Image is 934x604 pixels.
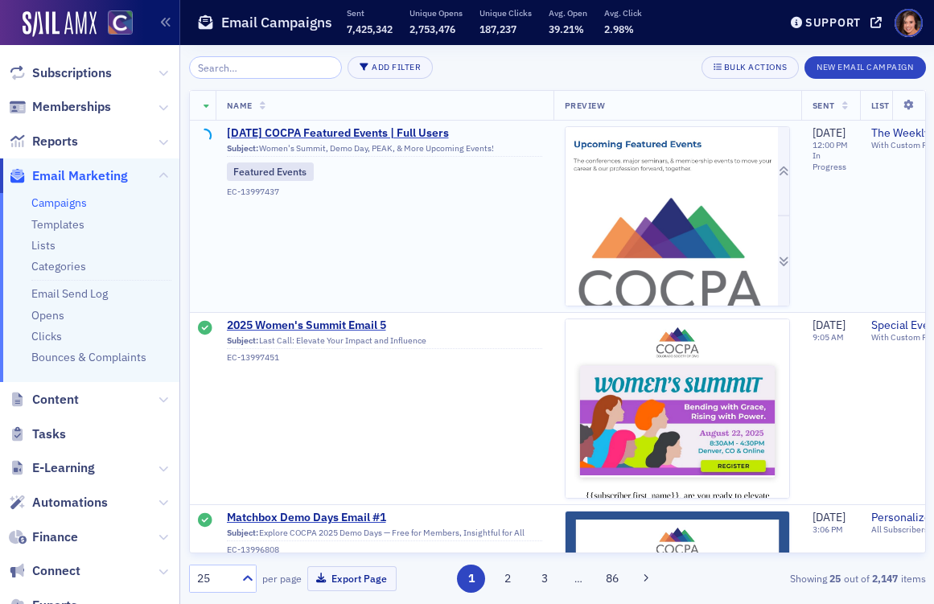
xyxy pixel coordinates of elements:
button: 86 [598,565,626,593]
div: Sent [198,513,212,529]
div: EC-13996808 [227,544,542,555]
span: 2,753,476 [409,23,455,35]
a: Connect [9,562,80,580]
a: Opens [31,308,64,323]
a: Finance [9,528,78,546]
img: SailAMX [108,10,133,35]
div: Featured Events [227,162,315,180]
span: Finance [32,528,78,546]
strong: 25 [827,571,844,586]
p: Avg. Open [549,7,587,18]
div: Sent [198,321,212,337]
span: [DATE] [813,318,846,332]
a: Automations [9,494,108,512]
button: New Email Campaign [804,56,925,79]
a: Campaigns [31,195,87,210]
span: Subscriptions [32,64,112,82]
a: Lists [31,238,56,253]
div: Bulk Actions [724,63,787,72]
span: [DATE] [813,510,846,524]
span: Email Marketing [32,167,128,185]
a: Clicks [31,329,62,343]
span: E-Learning [32,459,95,477]
span: List [871,100,890,111]
span: Subject: [227,335,258,346]
button: 3 [530,565,558,593]
h1: Email Campaigns [221,13,332,32]
button: 1 [457,565,485,593]
a: Tasks [9,425,66,443]
a: Email Marketing [9,167,128,185]
p: Unique Opens [409,7,463,18]
span: 7,425,342 [347,23,393,35]
a: Content [9,391,79,409]
span: … [567,571,590,586]
span: Content [32,391,79,409]
time: 12:00 PM [813,139,848,150]
div: 25 [197,570,232,587]
span: Memberships [32,98,111,116]
span: 187,237 [479,23,516,35]
a: Matchbox Demo Days Email #1 [227,511,542,525]
span: 39.21% [549,23,584,35]
span: [DATE] [813,125,846,140]
a: New Email Campaign [804,59,925,73]
p: Unique Clicks [479,7,532,18]
span: Name [227,100,253,111]
a: Email Send Log [31,286,108,301]
button: Add Filter [348,56,433,79]
a: 2025 Women's Summit Email 5 [227,318,542,333]
a: Subscriptions [9,64,112,82]
a: Memberships [9,98,111,116]
img: SailAMX [23,11,97,37]
label: per page [262,571,302,586]
span: Preview [565,100,606,111]
div: Sending [198,129,212,145]
a: [DATE] COCPA Featured Events | Full Users [227,126,542,141]
p: Avg. Click [604,7,642,18]
a: Templates [31,217,84,232]
button: 2 [494,565,522,593]
span: Profile [895,9,923,37]
span: Tasks [32,425,66,443]
button: Export Page [307,566,397,591]
a: E-Learning [9,459,95,477]
span: 2.98% [604,23,634,35]
div: Support [805,15,861,30]
span: Automations [32,494,108,512]
a: Reports [9,133,78,150]
span: Subject: [227,528,258,538]
a: Categories [31,259,86,273]
span: Subject: [227,143,258,154]
a: View Homepage [97,10,133,38]
input: Search… [189,56,343,79]
span: Sent [813,100,835,111]
div: In Progress [813,150,849,171]
button: Bulk Actions [702,56,799,79]
a: Bounces & Complaints [31,350,146,364]
span: Connect [32,562,80,580]
div: EC-13997451 [227,352,542,363]
time: 3:06 PM [813,524,843,535]
p: Sent [347,7,393,18]
div: Showing out of items [691,571,925,586]
strong: 2,147 [870,571,901,586]
div: Women's Summit, Demo Day, PEAK, & More Upcoming Events! [227,143,542,158]
div: Explore COCPA 2025 Demo Days — Free for Members, Insightful for All [227,528,542,542]
div: Last Call: Elevate Your Impact and Influence [227,335,542,350]
span: Reports [32,133,78,150]
time: 9:05 AM [813,331,844,343]
div: EC-13997437 [227,187,542,197]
